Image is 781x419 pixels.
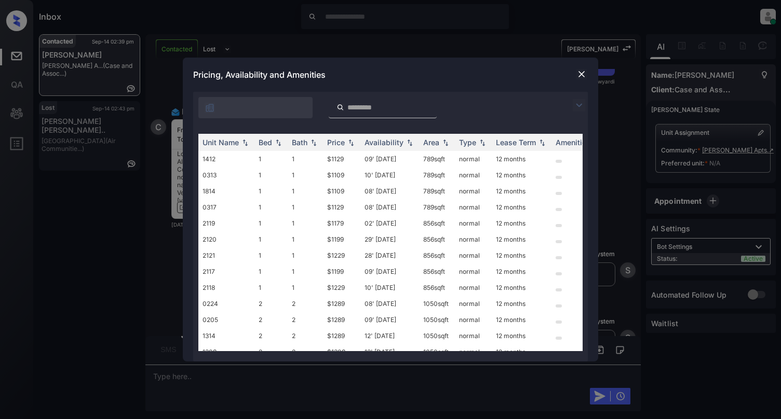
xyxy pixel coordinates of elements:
div: Pricing, Availability and Amenities [183,58,598,92]
td: $1289 [323,312,360,328]
td: 08' [DATE] [360,296,419,312]
img: sorting [346,139,356,146]
td: 1 [288,183,323,199]
td: $1129 [323,199,360,215]
td: 1 [288,199,323,215]
td: 1 [254,183,288,199]
td: $1129 [323,151,360,167]
td: 856 sqft [419,280,455,296]
td: 1 [288,280,323,296]
td: 0313 [198,167,254,183]
td: 1 [288,263,323,280]
td: normal [455,328,492,344]
td: 0317 [198,199,254,215]
td: $1199 [323,263,360,280]
div: Bath [292,138,307,147]
td: 09' [DATE] [360,151,419,167]
td: 2119 [198,215,254,231]
td: 08' [DATE] [360,183,419,199]
td: 12 months [492,215,551,231]
td: 1050 sqft [419,328,455,344]
img: icon-zuma [205,103,215,113]
td: normal [455,247,492,263]
td: 12' [DATE] [360,344,419,360]
td: $1289 [323,328,360,344]
td: normal [455,263,492,280]
td: 0205 [198,312,254,328]
td: 12' [DATE] [360,328,419,344]
td: 12 months [492,247,551,263]
td: 12 months [492,312,551,328]
td: 2120 [198,231,254,247]
div: Area [423,138,439,147]
td: 12 months [492,183,551,199]
td: $1309 [323,344,360,360]
td: 12 months [492,280,551,296]
td: 1 [288,151,323,167]
img: sorting [440,139,451,146]
td: 1050 sqft [419,296,455,312]
td: 0224 [198,296,254,312]
td: $1109 [323,183,360,199]
td: 12 months [492,328,551,344]
td: 12 months [492,199,551,215]
td: 1 [254,167,288,183]
td: 856 sqft [419,247,455,263]
td: $1109 [323,167,360,183]
td: 1309 [198,344,254,360]
td: 1 [254,199,288,215]
td: 1050 sqft [419,344,455,360]
td: $1289 [323,296,360,312]
img: icon-zuma [573,99,585,111]
td: 1 [254,215,288,231]
td: 1814 [198,183,254,199]
td: 10' [DATE] [360,167,419,183]
td: 2 [288,328,323,344]
img: sorting [405,139,415,146]
td: $1179 [323,215,360,231]
img: sorting [537,139,547,146]
td: 1 [288,215,323,231]
td: 2118 [198,280,254,296]
td: 789 sqft [419,183,455,199]
td: 02' [DATE] [360,215,419,231]
div: Type [459,138,476,147]
td: 1 [288,167,323,183]
img: sorting [273,139,284,146]
td: 09' [DATE] [360,312,419,328]
td: normal [455,280,492,296]
div: Amenities [556,138,590,147]
td: 2 [288,344,323,360]
div: Unit Name [203,138,239,147]
td: normal [455,167,492,183]
td: 789 sqft [419,151,455,167]
td: 789 sqft [419,199,455,215]
td: $1229 [323,247,360,263]
td: 12 months [492,151,551,167]
td: 2 [288,296,323,312]
td: 12 months [492,231,551,247]
td: 29' [DATE] [360,231,419,247]
td: 28' [DATE] [360,247,419,263]
td: 1 [254,280,288,296]
td: normal [455,312,492,328]
td: 1 [254,263,288,280]
td: 2 [254,296,288,312]
td: 1050 sqft [419,312,455,328]
td: $1229 [323,280,360,296]
td: 12 months [492,263,551,280]
td: normal [455,296,492,312]
td: 12 months [492,167,551,183]
div: Availability [365,138,403,147]
td: $1199 [323,231,360,247]
div: Lease Term [496,138,536,147]
td: normal [455,151,492,167]
td: 856 sqft [419,215,455,231]
td: 1 [254,151,288,167]
img: sorting [477,139,488,146]
img: icon-zuma [336,103,344,112]
td: 2 [254,344,288,360]
td: 10' [DATE] [360,280,419,296]
td: 2117 [198,263,254,280]
td: 856 sqft [419,231,455,247]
